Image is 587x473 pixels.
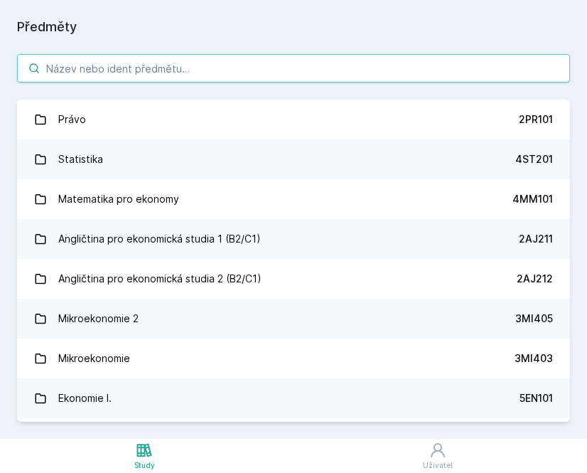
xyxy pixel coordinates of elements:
div: Study [134,460,155,471]
div: 2AJ212 [517,272,553,286]
div: 3MI405 [515,312,553,326]
div: Ekonomie I. [58,384,112,413]
a: Právo 2PR101 [17,100,570,139]
a: Matematika pro ekonomy 4MM101 [17,179,570,219]
div: Angličtina pro ekonomická studia 1 (B2/C1) [58,225,261,253]
div: Mikroekonomie [58,344,130,373]
a: Statistika 4ST201 [17,139,570,179]
a: Angličtina pro ekonomická studia 2 (B2/C1) 2AJ212 [17,259,570,299]
a: Mikroekonomie 2 3MI405 [17,299,570,339]
div: 3MI403 [515,351,553,366]
a: Mikroekonomie 3MI403 [17,339,570,378]
div: Mikroekonomie 2 [58,304,139,333]
a: Angličtina pro ekonomická studia 1 (B2/C1) 2AJ211 [17,219,570,259]
div: 5EN101 [519,391,553,405]
div: Angličtina pro ekonomická studia 2 (B2/C1) [58,265,262,293]
a: Business English pro středně pokročilé 1 (B1) 2AJ111 [17,418,570,458]
h1: Předměty [17,17,570,37]
a: Ekonomie I. 5EN101 [17,378,570,418]
div: Právo [58,105,86,134]
div: Matematika pro ekonomy [58,185,179,213]
div: 2AJ211 [519,232,553,246]
div: 4MM101 [512,192,553,206]
div: 4ST201 [515,152,553,166]
input: Název nebo ident předmětu… [17,54,570,83]
div: Statistika [58,145,103,174]
div: 2PR101 [519,112,553,127]
div: Uživatel [423,460,453,471]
